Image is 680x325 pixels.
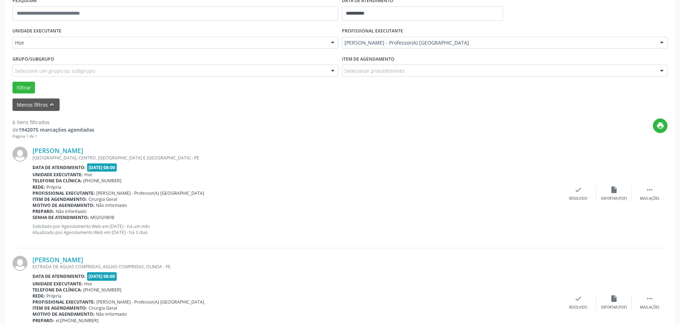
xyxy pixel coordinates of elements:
[89,305,117,311] span: Cirurgia Geral
[32,184,45,190] b: Rede:
[32,264,560,270] div: ESTRADA DE AGUAS COMPRIDAS, AGUAS COMPRIDAS, OLINDA - PE
[12,98,60,111] button: Menos filtroskeyboard_arrow_up
[96,190,204,196] span: [PERSON_NAME] - Professor(A) [GEOGRAPHIC_DATA]
[32,196,87,202] b: Item de agendamento:
[90,214,114,220] span: M02929898
[32,147,83,154] a: [PERSON_NAME]
[96,311,127,317] span: Não informado
[646,186,654,194] i: 
[84,172,92,178] span: Hse
[32,273,86,279] b: Data de atendimento:
[344,67,404,75] span: Selecionar procedimento
[601,305,627,310] div: Exportar (PDF)
[89,196,117,202] span: Cirurgia Geral
[83,287,121,293] span: [PHONE_NUMBER]
[32,318,54,324] b: Preparo:
[12,82,35,94] button: Filtrar
[12,54,54,65] label: Grupo/Subgrupo
[342,26,403,37] label: PROFISSIONAL EXECUTANTE
[32,293,45,299] b: Rede:
[646,295,654,303] i: 
[569,196,587,201] div: Resolvido
[32,164,86,171] b: Data de atendimento:
[32,256,83,264] a: [PERSON_NAME]
[12,118,94,126] div: 6 itens filtrados
[15,67,95,75] span: Selecione um grupo ou subgrupo
[84,281,92,287] span: Hse
[574,295,582,303] i: check
[32,287,82,293] b: Telefone da clínica:
[656,122,664,130] i: print
[32,208,54,214] b: Preparo:
[640,196,659,201] div: Mais ações
[32,214,89,220] b: Senha de atendimento:
[610,186,618,194] i: insert_drive_file
[56,208,86,214] span: Não informado
[32,202,95,208] b: Motivo de agendamento:
[12,26,61,37] label: UNIDADE EXECUTANTE
[344,39,653,46] span: [PERSON_NAME] - Professor(A) [GEOGRAPHIC_DATA]
[46,184,61,190] span: Própria
[96,299,204,305] span: [PERSON_NAME] - Professor(A) [GEOGRAPHIC_DATA]
[342,54,394,65] label: Item de agendamento
[48,101,56,108] i: keyboard_arrow_up
[32,155,560,161] div: [GEOGRAPHIC_DATA], CENTRO, [GEOGRAPHIC_DATA] E [GEOGRAPHIC_DATA] - PE
[610,295,618,303] i: insert_drive_file
[32,281,83,287] b: Unidade executante:
[32,299,95,305] b: Profissional executante:
[87,163,117,172] span: [DATE] 08:00
[12,133,94,139] div: Página 1 de 1
[46,293,61,299] span: Própria
[653,118,668,133] button: print
[96,202,127,208] span: Não informado
[12,256,27,271] img: img
[32,178,82,184] b: Telefone da clínica:
[83,178,121,184] span: [PHONE_NUMBER]
[574,186,582,194] i: check
[12,126,94,133] div: de
[32,305,87,311] b: Item de agendamento:
[15,39,324,46] span: Hse
[640,305,659,310] div: Mais ações
[569,305,587,310] div: Resolvido
[601,196,627,201] div: Exportar (PDF)
[32,190,95,196] b: Profissional executante:
[32,172,83,178] b: Unidade executante:
[87,272,117,280] span: [DATE] 08:00
[56,318,99,324] span: el:[PHONE_NUMBER]
[12,147,27,162] img: img
[19,126,94,133] strong: 1942075 marcações agendadas
[32,311,95,317] b: Motivo de agendamento:
[32,223,560,235] p: Solicitado por Agendamento Web em [DATE] - há um mês Atualizado por Agendamento Web em [DATE] - h...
